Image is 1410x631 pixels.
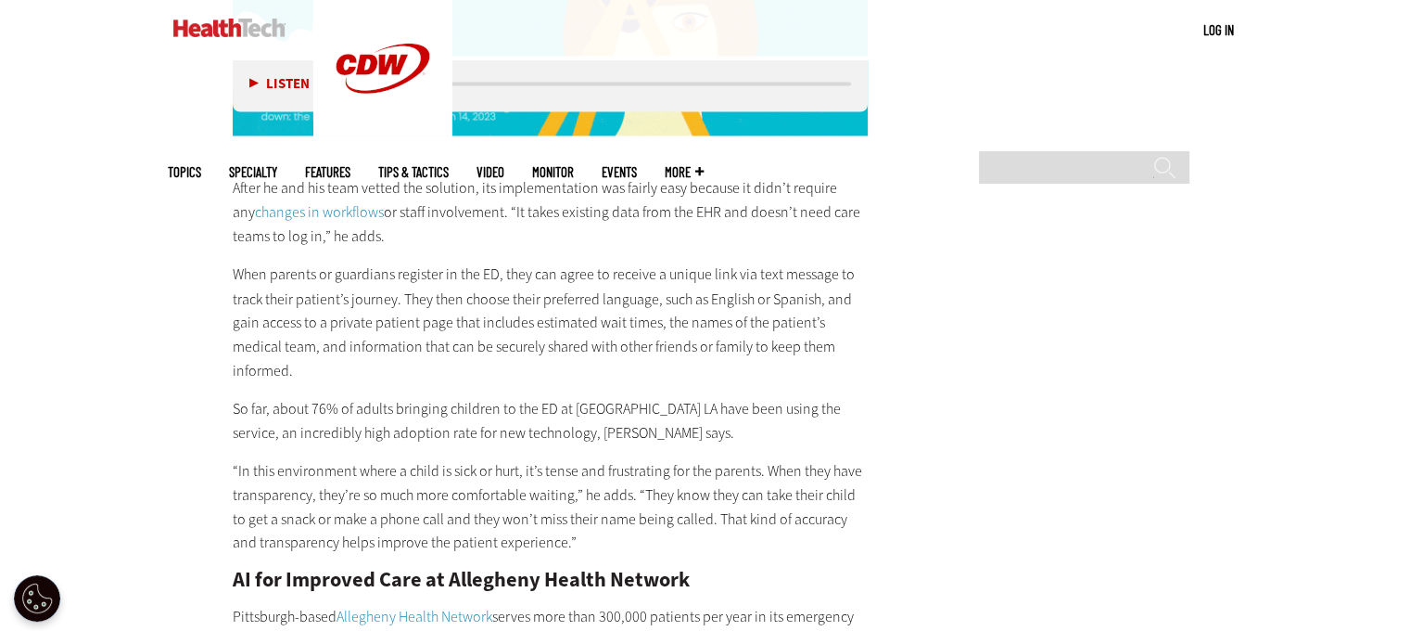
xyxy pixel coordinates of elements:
h2: AI for Improved Care at Allegheny Health Network [233,569,869,589]
p: So far, about 76% of adults bringing children to the ED at [GEOGRAPHIC_DATA] LA have been using t... [233,396,869,444]
img: Home [173,19,286,37]
a: CDW [313,122,452,142]
div: Cookie Settings [14,575,60,622]
a: Video [476,165,504,179]
a: Features [305,165,350,179]
p: “In this environment where a child is sick or hurt, it’s tense and frustrating for the parents. W... [233,458,869,553]
a: changes in workflows [255,202,384,222]
a: Log in [1203,21,1234,38]
span: Topics [168,165,201,179]
div: User menu [1203,20,1234,40]
a: Allegheny Health Network [337,606,492,625]
span: More [665,165,704,179]
a: Events [602,165,637,179]
p: When parents or guardians register in the ED, they can agree to receive a unique link via text me... [233,263,869,381]
span: Specialty [229,165,277,179]
button: Open Preferences [14,575,60,622]
a: MonITor [532,165,574,179]
p: After he and his team vetted the solution, its implementation was fairly easy because it didn’t r... [233,176,869,248]
a: Tips & Tactics [378,165,449,179]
